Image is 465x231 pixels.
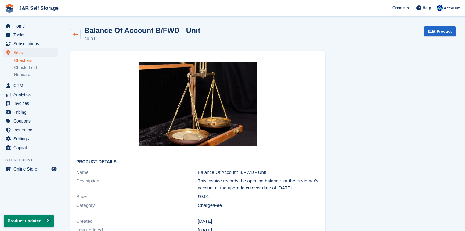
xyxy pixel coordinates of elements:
[13,31,50,39] span: Tasks
[3,126,58,134] a: menu
[13,48,50,57] span: Sites
[5,4,14,13] img: stora-icon-8386f47178a22dfd0bd8f6a31ec36ba5ce8667c1dd55bd0f319d3a0aa187defe.svg
[4,215,54,227] p: Product updated
[198,218,319,225] div: [DATE]
[3,134,58,143] a: menu
[3,81,58,90] a: menu
[198,193,319,200] div: £0.01
[14,72,58,78] a: Nuneaton
[13,39,50,48] span: Subscriptions
[5,157,61,163] span: Storefront
[3,143,58,152] a: menu
[139,62,257,147] img: openingbalance.jpg
[14,58,58,64] a: Chesham
[3,90,58,99] a: menu
[76,218,198,225] div: Created
[13,108,50,116] span: Pricing
[198,169,319,176] div: Balance Of Account B/FWD - Unit
[84,26,200,35] h2: Balance Of Account B/FWD - Unit
[76,169,198,176] div: Name
[16,3,61,13] a: J&R Self Storage
[13,117,50,125] span: Coupons
[14,65,58,71] a: Chesterfield
[13,126,50,134] span: Insurance
[13,22,50,30] span: Home
[13,165,50,173] span: Online Store
[444,5,460,11] span: Account
[76,159,319,164] h2: Product Details
[3,31,58,39] a: menu
[198,202,319,209] div: Charge/Fee
[423,5,431,11] span: Help
[50,165,58,173] a: Preview store
[3,39,58,48] a: menu
[13,134,50,143] span: Settings
[3,22,58,30] a: menu
[3,99,58,108] a: menu
[3,48,58,57] a: menu
[76,193,198,200] div: Price
[424,26,456,36] a: Edit Product
[3,165,58,173] a: menu
[76,202,198,209] div: Category
[437,5,443,11] img: Steve Revell
[13,143,50,152] span: Capital
[3,117,58,125] a: menu
[13,90,50,99] span: Analytics
[76,178,198,191] div: Description
[84,35,200,42] p: £0.01
[198,178,319,191] div: This invoice records the opening balance for the customer's account at the upgrade cutover date o...
[13,81,50,90] span: CRM
[3,108,58,116] a: menu
[392,5,405,11] span: Create
[13,99,50,108] span: Invoices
